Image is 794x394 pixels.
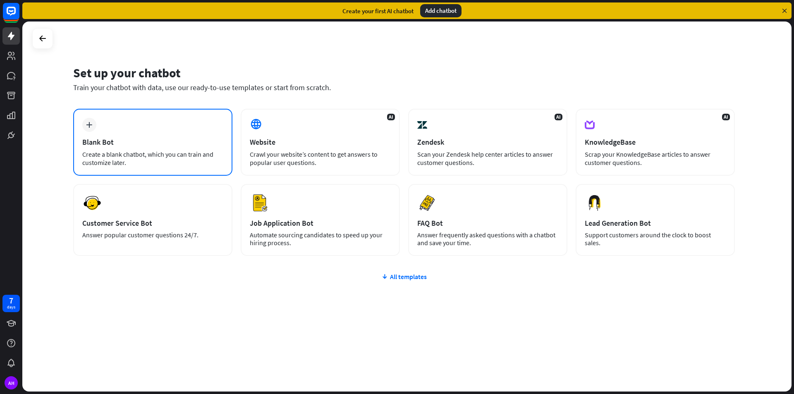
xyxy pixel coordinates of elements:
[585,218,726,228] div: Lead Generation Bot
[2,295,20,312] a: 7 days
[585,150,726,167] div: Scrap your KnowledgeBase articles to answer customer questions.
[250,218,391,228] div: Job Application Bot
[250,150,391,167] div: Crawl your website’s content to get answers to popular user questions.
[5,376,18,389] div: AH
[9,297,13,304] div: 7
[86,122,92,128] i: plus
[73,65,735,81] div: Set up your chatbot
[417,231,558,247] div: Answer frequently asked questions with a chatbot and save your time.
[420,4,462,17] div: Add chatbot
[417,218,558,228] div: FAQ Bot
[7,304,15,310] div: days
[417,150,558,167] div: Scan your Zendesk help center articles to answer customer questions.
[250,137,391,147] div: Website
[82,150,223,167] div: Create a blank chatbot, which you can train and customize later.
[82,137,223,147] div: Blank Bot
[82,231,223,239] div: Answer popular customer questions 24/7.
[250,231,391,247] div: Automate sourcing candidates to speed up your hiring process.
[417,137,558,147] div: Zendesk
[73,83,735,92] div: Train your chatbot with data, use our ready-to-use templates or start from scratch.
[387,114,395,120] span: AI
[7,3,31,28] button: Open LiveChat chat widget
[722,114,730,120] span: AI
[555,114,562,120] span: AI
[585,231,726,247] div: Support customers around the clock to boost sales.
[82,218,223,228] div: Customer Service Bot
[585,137,726,147] div: KnowledgeBase
[342,7,414,15] div: Create your first AI chatbot
[73,272,735,281] div: All templates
